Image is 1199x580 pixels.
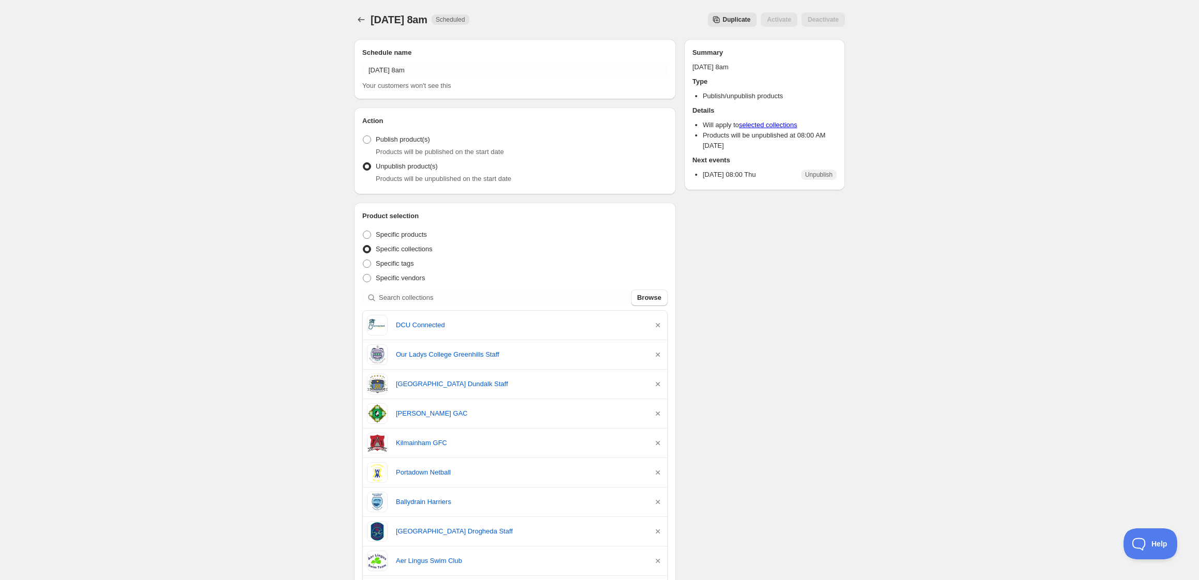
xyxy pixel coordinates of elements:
[693,77,837,87] h2: Type
[708,12,757,27] button: Secondary action label
[723,16,750,24] span: Duplicate
[362,116,668,126] h2: Action
[371,14,427,25] span: [DATE] 8am
[376,260,414,267] span: Specific tags
[376,162,438,170] span: Unpublish product(s)
[693,62,837,72] p: [DATE] 8am
[376,175,511,182] span: Products will be unpublished on the start date
[396,526,644,537] a: [GEOGRAPHIC_DATA] Drogheda Staff
[1124,528,1178,559] iframe: Toggle Customer Support
[354,12,368,27] button: Schedules
[631,289,668,306] button: Browse
[703,170,756,180] p: [DATE] 08:00 Thu
[379,289,629,306] input: Search collections
[362,82,451,89] span: Your customers won't see this
[693,48,837,58] h2: Summary
[362,48,668,58] h2: Schedule name
[703,130,837,151] li: Products will be unpublished at 08:00 AM [DATE]
[436,16,465,24] span: Scheduled
[396,556,644,566] a: Aer Lingus Swim Club
[703,91,837,101] li: Publish/unpublish products
[693,105,837,116] h2: Details
[396,379,644,389] a: [GEOGRAPHIC_DATA] Dundalk Staff
[376,231,427,238] span: Specific products
[396,467,644,478] a: Portadown Netball
[362,211,668,221] h2: Product selection
[805,171,833,179] span: Unpublish
[693,155,837,165] h2: Next events
[396,497,644,507] a: Ballydrain Harriers
[376,245,433,253] span: Specific collections
[637,293,662,303] span: Browse
[396,408,644,419] a: [PERSON_NAME] GAC
[703,120,837,130] li: Will apply to
[739,121,797,129] a: selected collections
[376,135,430,143] span: Publish product(s)
[396,438,644,448] a: Kilmainham GFC
[396,320,644,330] a: DCU Connected
[376,148,504,156] span: Products will be published on the start date
[376,274,425,282] span: Specific vendors
[396,349,644,360] a: Our Ladys College Greenhills Staff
